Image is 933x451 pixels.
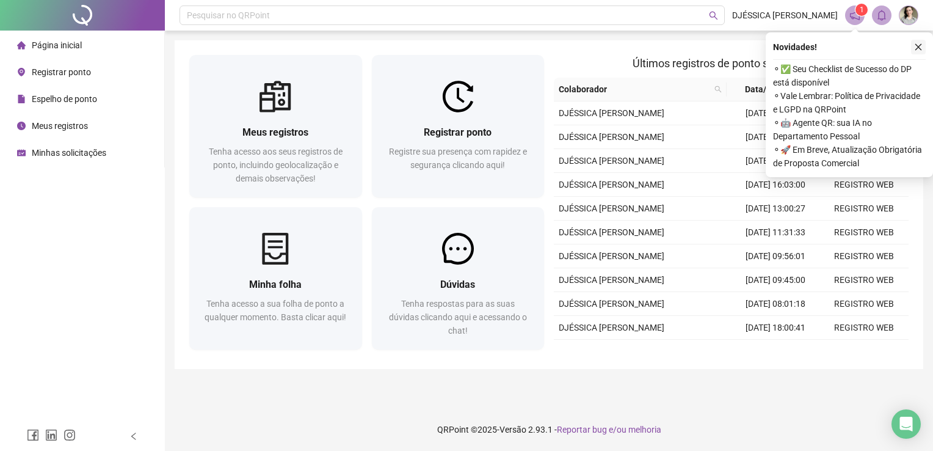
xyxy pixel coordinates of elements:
td: [DATE] 16:20:53 [732,149,820,173]
span: search [714,86,722,93]
a: Meus registrosTenha acesso aos seus registros de ponto, incluindo geolocalização e demais observa... [189,55,362,197]
span: DJÉSSICA [PERSON_NAME] [559,108,664,118]
span: DJÉSSICA [PERSON_NAME] [559,180,664,189]
span: Tenha respostas para as suas dúvidas clicando aqui e acessando o chat! [389,299,527,335]
span: Registrar ponto [424,127,492,138]
span: Minhas solicitações [32,148,106,158]
td: [DATE] 09:45:00 [732,268,820,292]
td: [DATE] 08:01:18 [732,292,820,316]
span: Dúvidas [440,279,475,290]
span: clock-circle [17,122,26,130]
span: Últimos registros de ponto sincronizados [633,57,830,70]
span: DJÉSSICA [PERSON_NAME] [559,275,664,285]
td: REGISTRO WEB [820,197,909,221]
td: REGISTRO WEB [820,173,909,197]
span: linkedin [45,429,57,441]
span: ⚬ 🤖 Agente QR: sua IA no Departamento Pessoal [773,116,926,143]
td: REGISTRO WEB [820,244,909,268]
span: close [914,43,923,51]
td: [DATE] 16:24:50 [732,340,820,364]
span: Data/Hora [732,82,798,96]
span: Tenha acesso aos seus registros de ponto, incluindo geolocalização e demais observações! [209,147,343,183]
span: bell [876,10,887,21]
span: search [709,11,718,20]
td: REGISTRO WEB [820,268,909,292]
td: REGISTRO WEB [820,292,909,316]
span: DJÉSSICA [PERSON_NAME] [559,299,664,309]
span: Colaborador [559,82,710,96]
td: REGISTRO WEB [820,340,909,364]
span: Novidades ! [773,40,817,54]
span: schedule [17,148,26,157]
span: ⚬ Vale Lembrar: Política de Privacidade e LGPD na QRPoint [773,89,926,116]
span: Versão [499,425,526,435]
span: Espelho de ponto [32,94,97,104]
span: environment [17,68,26,76]
span: Meus registros [242,127,308,138]
span: DJÉSSICA [PERSON_NAME] [559,156,664,166]
td: REGISTRO WEB [820,316,909,340]
span: Minha folha [249,279,302,290]
a: Registrar pontoRegistre sua presença com rapidez e segurança clicando aqui! [372,55,545,197]
sup: 1 [855,4,868,16]
td: [DATE] 09:56:01 [732,244,820,268]
span: Tenha acesso a sua folha de ponto a qualquer momento. Basta clicar aqui! [205,299,346,322]
td: [DATE] 18:04:02 [732,125,820,149]
span: Registre sua presença com rapidez e segurança clicando aqui! [389,147,527,170]
span: DJÉSSICA [PERSON_NAME] [559,227,664,237]
span: DJÉSSICA [PERSON_NAME] [559,204,664,213]
span: ⚬ ✅ Seu Checklist de Sucesso do DP está disponível [773,62,926,89]
td: REGISTRO WEB [820,221,909,244]
td: [DATE] 13:00:27 [732,197,820,221]
span: file [17,95,26,103]
td: [DATE] 18:00:41 [732,316,820,340]
span: home [17,41,26,50]
span: facebook [27,429,39,441]
span: Página inicial [32,40,82,50]
span: left [129,432,138,441]
td: [DATE] 16:03:00 [732,173,820,197]
td: [DATE] 11:31:33 [732,221,820,244]
span: Meus registros [32,121,88,131]
span: Registrar ponto [32,67,91,77]
span: DJÉSSICA [PERSON_NAME] [559,251,664,261]
img: 89357 [899,6,918,24]
span: ⚬ 🚀 Em Breve, Atualização Obrigatória de Proposta Comercial [773,143,926,170]
span: 1 [860,5,864,14]
span: instagram [64,429,76,441]
a: DúvidasTenha respostas para as suas dúvidas clicando aqui e acessando o chat! [372,207,545,350]
span: notification [849,10,860,21]
span: DJÉSSICA [PERSON_NAME] [732,9,838,22]
div: Open Intercom Messenger [891,409,921,439]
footer: QRPoint © 2025 - 2.93.1 - [165,408,933,451]
span: search [712,80,724,98]
td: [DATE] 08:01:43 [732,101,820,125]
a: Minha folhaTenha acesso a sua folha de ponto a qualquer momento. Basta clicar aqui! [189,207,362,350]
span: DJÉSSICA [PERSON_NAME] [559,323,664,332]
span: Reportar bug e/ou melhoria [557,425,661,435]
span: DJÉSSICA [PERSON_NAME] [559,132,664,142]
th: Data/Hora [727,78,813,101]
